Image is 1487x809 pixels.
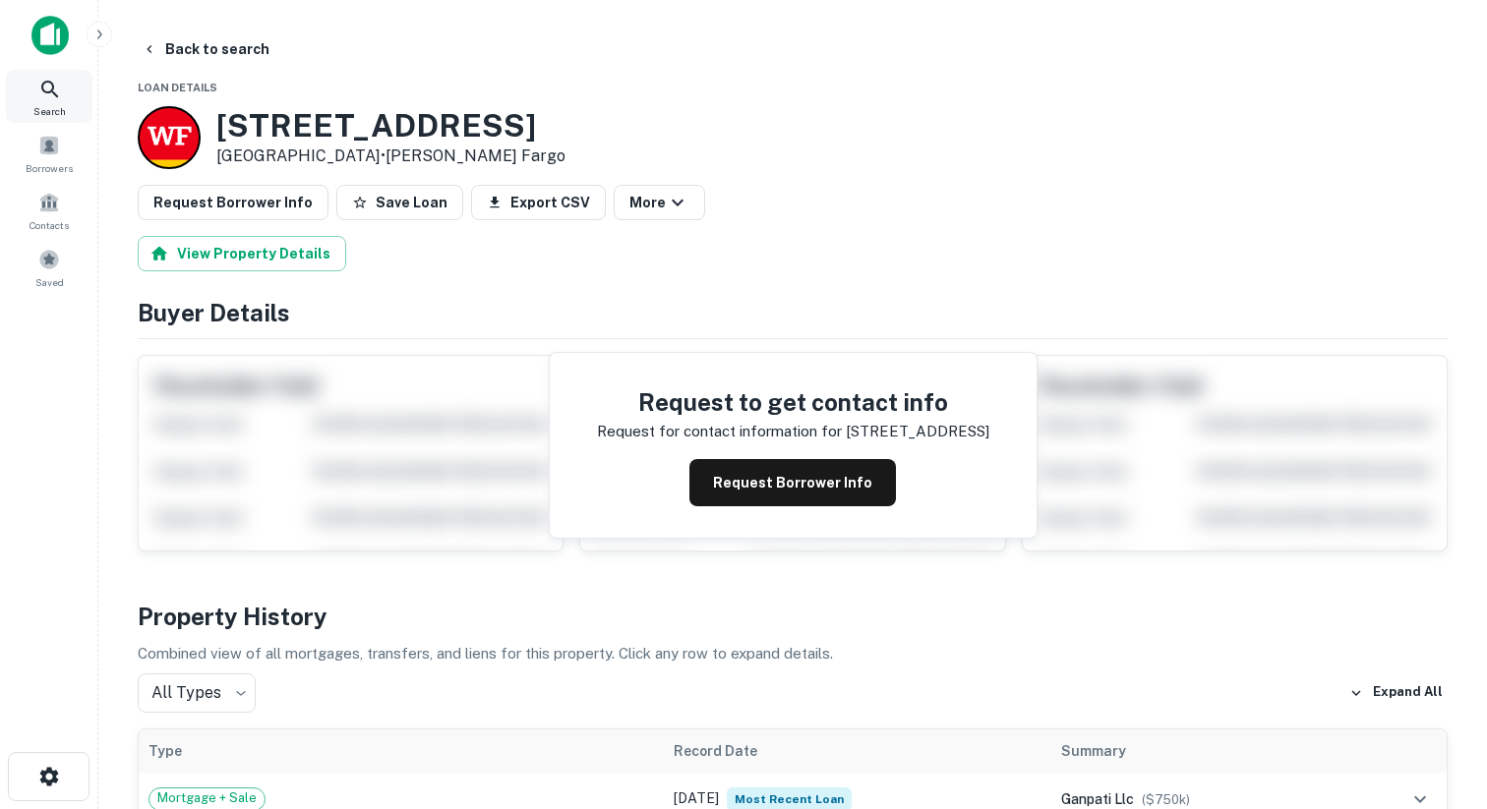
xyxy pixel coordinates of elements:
button: Save Loan [336,185,463,220]
img: capitalize-icon.png [31,16,69,55]
h4: Request to get contact info [597,384,989,420]
th: Record Date [664,729,1051,773]
p: [STREET_ADDRESS] [846,420,989,443]
a: Search [6,70,92,123]
a: Saved [6,241,92,294]
span: Mortgage + Sale [149,788,265,808]
span: ($ 750k ) [1142,792,1190,807]
button: View Property Details [138,236,346,271]
h3: [STREET_ADDRESS] [216,107,565,144]
p: [GEOGRAPHIC_DATA] • [216,144,565,168]
span: Search [33,103,66,119]
button: Export CSV [471,185,606,220]
button: More [614,185,705,220]
th: Type [139,729,664,773]
span: Contacts [30,217,69,233]
div: All Types [138,673,256,713]
button: Expand All [1344,678,1448,708]
h4: Property History [138,599,1448,634]
button: Request Borrower Info [138,185,328,220]
button: Back to search [134,31,277,67]
a: Contacts [6,184,92,237]
a: [PERSON_NAME] Fargo [386,146,565,165]
p: Combined view of all mortgages, transfers, and liens for this property. Click any row to expand d... [138,642,1448,665]
span: Borrowers [26,160,73,176]
iframe: Chat Widget [1389,652,1487,746]
span: Saved [35,274,64,290]
h4: Buyer Details [138,295,1448,330]
a: Borrowers [6,127,92,180]
p: Request for contact information for [597,420,842,443]
button: Request Borrower Info [689,459,896,506]
span: ganpati llc [1061,791,1134,807]
span: Loan Details [138,82,217,93]
th: Summary [1051,729,1342,773]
